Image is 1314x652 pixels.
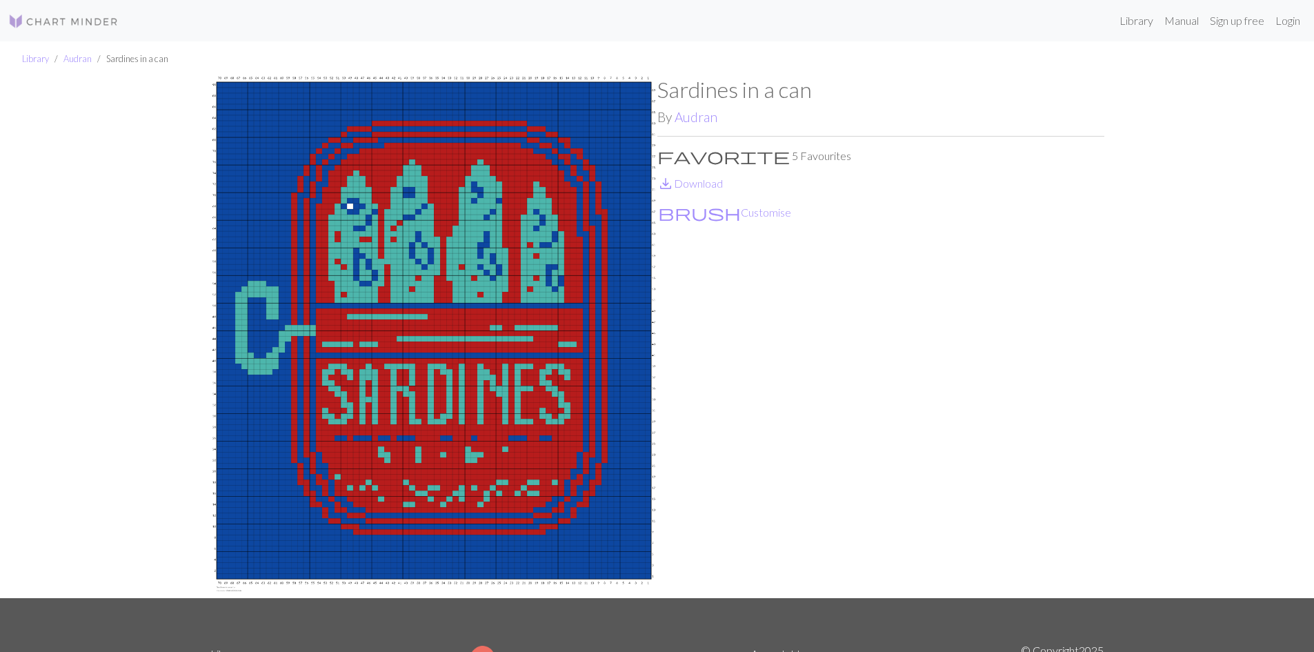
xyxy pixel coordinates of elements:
a: Library [22,53,49,64]
a: Audran [675,109,717,125]
a: Audran [63,53,92,64]
button: CustomiseCustomise [657,204,792,221]
span: save_alt [657,174,674,193]
li: Sardines in a can [92,52,168,66]
span: favorite [657,146,790,166]
img: Logo [8,13,119,30]
h2: By [657,109,1104,125]
a: Library [1114,7,1159,34]
span: brush [658,203,741,222]
i: Download [657,175,674,192]
a: Login [1270,7,1306,34]
a: DownloadDownload [657,177,723,190]
p: 5 Favourites [657,148,1104,164]
h1: Sardines in a can [657,77,1104,103]
i: Customise [658,204,741,221]
i: Favourite [657,148,790,164]
img: Sardines in a can [210,77,657,598]
a: Sign up free [1204,7,1270,34]
a: Manual [1159,7,1204,34]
